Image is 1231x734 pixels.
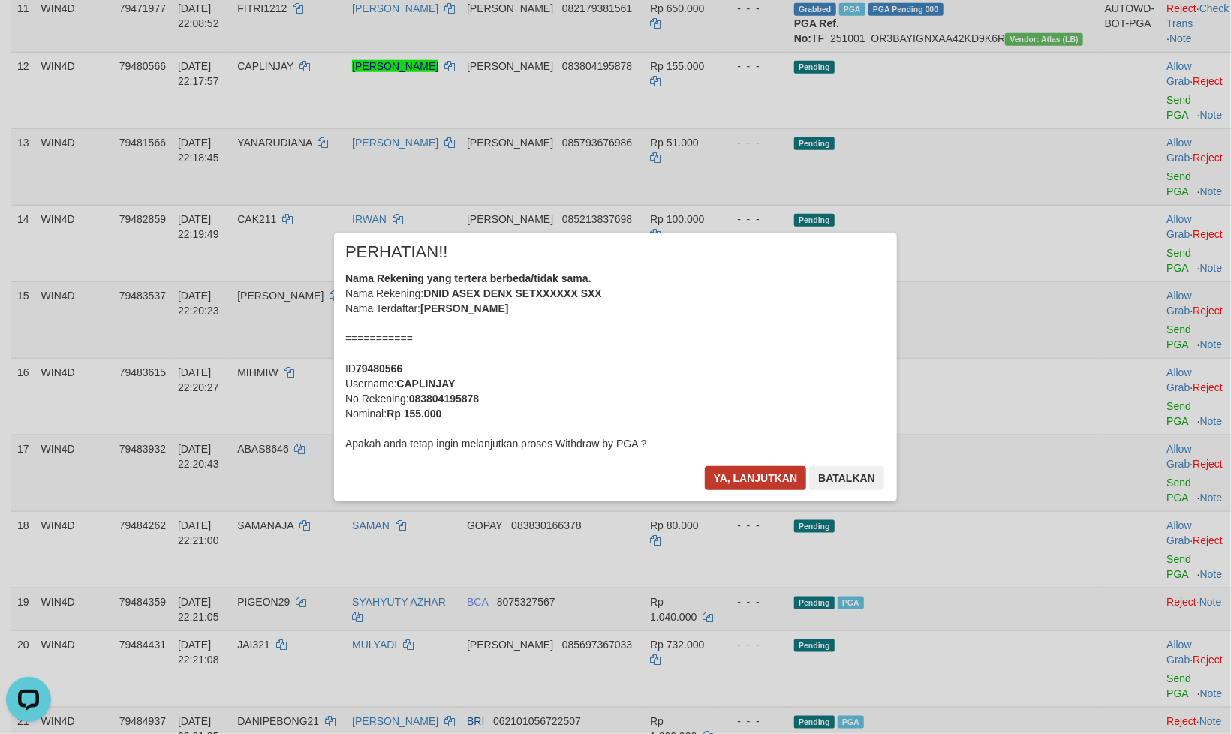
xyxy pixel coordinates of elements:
button: Open LiveChat chat widget [6,6,51,51]
b: [PERSON_NAME] [420,302,508,314]
button: Batalkan [809,466,884,490]
div: Nama Rekening: Nama Terdaftar: =========== ID Username: No Rekening: Nominal: Apakah anda tetap i... [345,271,886,451]
b: Nama Rekening yang tertera berbeda/tidak sama. [345,272,591,284]
b: DNID ASEX DENX SETXXXXXX SXX [423,287,602,299]
b: CAPLINJAY [396,378,455,390]
span: PERHATIAN!! [345,245,448,260]
b: 083804195878 [409,393,479,405]
b: Rp 155.000 [387,408,441,420]
b: 79480566 [356,362,402,375]
button: Ya, lanjutkan [705,466,807,490]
